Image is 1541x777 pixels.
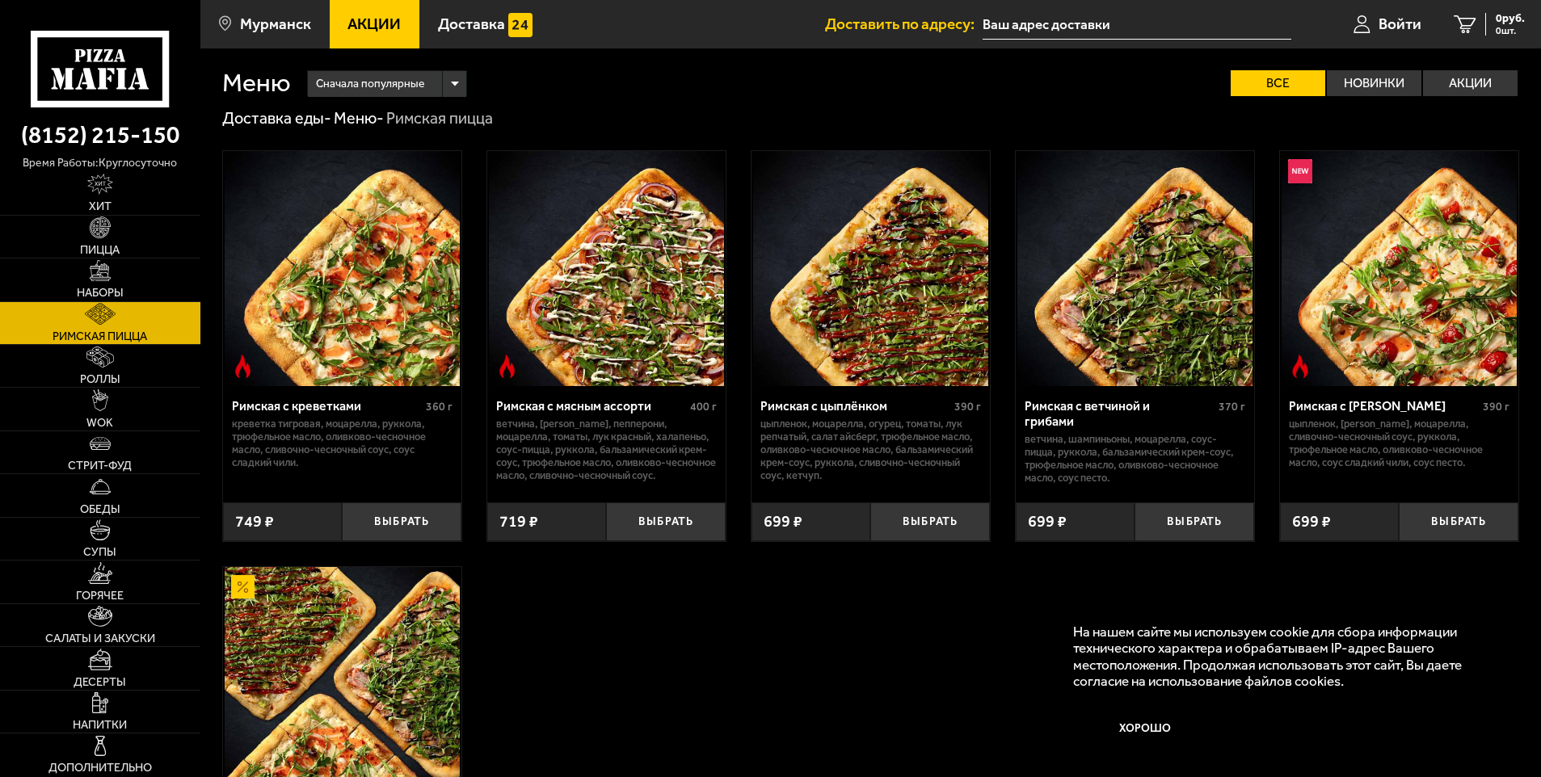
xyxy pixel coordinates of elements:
[1231,70,1325,96] label: Все
[1282,151,1517,386] img: Римская с томатами черри
[954,400,981,414] span: 390 г
[1289,418,1509,469] p: цыпленок, [PERSON_NAME], моцарелла, сливочно-чесночный соус, руккола, трюфельное масло, оливково-...
[753,151,988,386] img: Римская с цыплёнком
[1288,355,1312,379] img: Острое блюдо
[1292,514,1331,530] span: 699 ₽
[760,398,950,414] div: Римская с цыплёнком
[1496,13,1525,24] span: 0 руб.
[1073,705,1218,754] button: Хорошо
[489,151,724,386] img: Римская с мясным ассорти
[231,355,255,379] img: Острое блюдо
[86,418,113,429] span: WOK
[83,547,116,558] span: Супы
[508,13,533,37] img: 15daf4d41897b9f0e9f617042186c801.svg
[316,69,424,99] span: Сначала популярные
[222,70,291,96] h1: Меню
[825,16,983,31] span: Доставить по адресу:
[53,331,147,342] span: Римская пицца
[235,514,274,530] span: 749 ₽
[73,720,127,731] span: Напитки
[1025,433,1245,485] p: ветчина, шампиньоны, моцарелла, соус-пицца, руккола, бальзамический крем-соус, трюфельное масло, ...
[1280,151,1518,386] a: НовинкаОстрое блюдоРимская с томатами черри
[752,151,990,386] a: Римская с цыплёнком
[499,514,538,530] span: 719 ₽
[1423,70,1518,96] label: Акции
[80,374,120,385] span: Роллы
[1327,70,1421,96] label: Новинки
[231,575,255,599] img: Акционный
[983,10,1290,40] input: Ваш адрес доставки
[223,151,461,386] a: Острое блюдоРимская с креветками
[232,418,453,469] p: креветка тигровая, моцарелла, руккола, трюфельное масло, оливково-чесночное масло, сливочно-чесно...
[487,151,726,386] a: Острое блюдоРимская с мясным ассорти
[1135,502,1254,542] button: Выбрать
[438,16,505,31] span: Доставка
[1288,159,1312,183] img: Новинка
[222,108,331,128] a: Доставка еды-
[240,16,311,31] span: Мурманск
[232,398,422,414] div: Римская с креветками
[426,400,453,414] span: 360 г
[1399,502,1518,542] button: Выбрать
[764,514,802,530] span: 699 ₽
[80,245,120,256] span: Пицца
[606,502,726,542] button: Выбрать
[386,108,493,129] div: Римская пицца
[48,762,152,774] span: Дополнительно
[1289,398,1479,414] div: Римская с [PERSON_NAME]
[1496,26,1525,36] span: 0 шт.
[1016,151,1254,386] a: Римская с ветчиной и грибами
[496,398,686,414] div: Римская с мясным ассорти
[690,400,717,414] span: 400 г
[1483,400,1509,414] span: 390 г
[74,677,126,688] span: Десерты
[1379,16,1421,31] span: Войти
[225,151,460,386] img: Римская с креветками
[89,201,112,212] span: Хит
[1219,400,1245,414] span: 370 г
[342,502,461,542] button: Выбрать
[496,418,717,481] p: ветчина, [PERSON_NAME], пепперони, моцарелла, томаты, лук красный, халапеньо, соус-пицца, руккола...
[80,504,120,515] span: Обеды
[347,16,401,31] span: Акции
[334,108,384,128] a: Меню-
[870,502,990,542] button: Выбрать
[76,590,124,602] span: Горячее
[1025,398,1215,429] div: Римская с ветчиной и грибами
[1017,151,1253,386] img: Римская с ветчиной и грибами
[77,288,124,299] span: Наборы
[1028,514,1067,530] span: 699 ₽
[495,355,520,379] img: Острое блюдо
[68,460,132,472] span: Стрит-фуд
[760,418,981,481] p: цыпленок, моцарелла, огурец, томаты, лук репчатый, салат айсберг, трюфельное масло, оливково-чесн...
[45,633,155,645] span: Салаты и закуски
[1073,624,1493,690] p: На нашем сайте мы используем cookie для сбора информации технического характера и обрабатываем IP...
